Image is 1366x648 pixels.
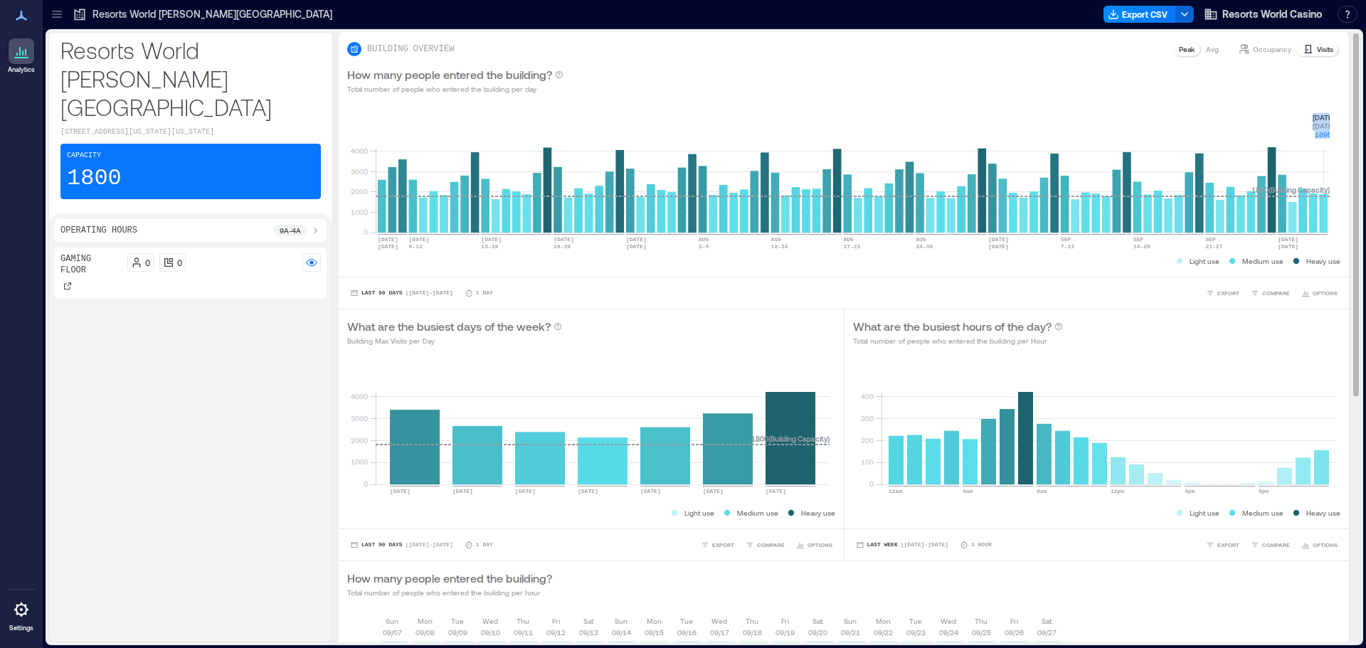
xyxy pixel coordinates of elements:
p: Tue [451,615,464,627]
p: Thu [746,615,758,627]
p: Resorts World [PERSON_NAME][GEOGRAPHIC_DATA] [92,7,332,21]
p: Mon [418,615,433,627]
p: What are the busiest days of the week? [347,318,551,335]
text: [DATE] [452,488,473,494]
p: Light use [684,507,714,519]
tspan: 2000 [351,436,368,445]
p: Sat [812,615,822,627]
p: Mon [647,615,662,627]
tspan: 400 [860,392,873,400]
p: Heavy use [1306,255,1340,267]
text: AUG [699,236,709,243]
p: Mon [876,615,891,627]
text: 6-12 [409,243,423,250]
p: 09/11 [514,627,533,638]
p: 09/15 [645,627,664,638]
text: 4am [963,488,973,494]
span: COMPARE [757,541,785,549]
p: Fri [1010,615,1018,627]
p: 09/20 [808,627,827,638]
p: 09/13 [579,627,598,638]
button: COMPARE [743,538,788,552]
text: [DATE] [766,488,786,494]
text: [DATE] [554,236,574,243]
p: 09/23 [906,627,926,638]
text: [DATE] [626,236,647,243]
p: Wed [941,615,956,627]
p: Sat [1042,615,1052,627]
p: 09/21 [841,627,860,638]
p: 9a - 4a [280,225,301,236]
text: [DATE] [378,236,398,243]
button: OPTIONS [793,538,835,552]
text: [DATE] [626,243,647,250]
p: 09/24 [939,627,958,638]
p: Gaming Floor [60,253,122,276]
p: Medium use [1242,507,1283,519]
span: EXPORT [712,541,734,549]
text: 10-16 [771,243,788,250]
text: [DATE] [703,488,724,494]
button: COMPARE [1248,538,1293,552]
text: 12am [889,488,902,494]
button: Last 90 Days |[DATE]-[DATE] [347,538,456,552]
text: [DATE] [481,236,502,243]
p: 09/17 [710,627,729,638]
text: [DATE] [409,236,430,243]
text: 8pm [1259,488,1269,494]
text: [DATE] [578,488,598,494]
text: [DATE] [390,488,411,494]
tspan: 2000 [351,187,368,196]
button: EXPORT [1203,538,1242,552]
text: 24-30 [916,243,933,250]
text: 13-19 [481,243,498,250]
p: Peak [1179,43,1195,55]
p: Wed [711,615,727,627]
p: Avg [1206,43,1219,55]
tspan: 200 [860,436,873,445]
text: 8am [1037,488,1047,494]
text: SEP [1061,236,1071,243]
span: OPTIONS [1313,541,1338,549]
p: 1800 [67,164,122,193]
text: AUG [916,236,926,243]
p: Sun [615,615,628,627]
p: Operating Hours [60,225,137,236]
p: 09/27 [1037,627,1057,638]
p: Medium use [737,507,778,519]
p: 09/22 [874,627,893,638]
tspan: 4000 [351,392,368,400]
p: Light use [1190,255,1219,267]
p: BUILDING OVERVIEW [367,43,454,55]
p: How many people entered the building? [347,570,552,587]
p: Settings [9,624,33,632]
button: COMPARE [1248,286,1293,300]
p: Medium use [1242,255,1283,267]
text: [DATE] [988,236,1009,243]
tspan: 4000 [351,147,368,155]
tspan: 0 [869,479,873,488]
p: 09/09 [448,627,467,638]
button: OPTIONS [1298,286,1340,300]
text: 12pm [1111,488,1124,494]
tspan: 3000 [351,167,368,176]
p: 09/10 [481,627,500,638]
text: 4pm [1185,488,1195,494]
button: Resorts World Casino [1200,3,1326,26]
a: Settings [4,593,38,637]
button: OPTIONS [1298,538,1340,552]
p: Thu [975,615,988,627]
p: Tue [680,615,693,627]
p: 09/12 [546,627,566,638]
button: EXPORT [698,538,737,552]
p: Occupancy [1253,43,1291,55]
span: EXPORT [1217,289,1239,297]
text: [DATE] [1278,243,1298,250]
a: Analytics [4,34,39,78]
button: Last Week |[DATE]-[DATE] [853,538,951,552]
tspan: 3000 [351,414,368,423]
span: OPTIONS [1313,289,1338,297]
p: 09/19 [775,627,795,638]
tspan: 0 [364,479,368,488]
p: Sat [583,615,593,627]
